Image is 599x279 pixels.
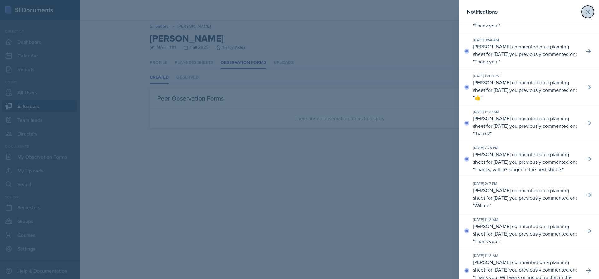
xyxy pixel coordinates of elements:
[467,7,498,16] h2: Notifications
[473,43,579,65] p: [PERSON_NAME] commented on a planning sheet for [DATE] you previously commented on: " "
[473,73,579,79] div: [DATE] 12:00 PM
[475,94,481,101] p: 👍
[473,109,579,115] div: [DATE] 11:59 AM
[473,181,579,187] div: [DATE] 2:17 PM
[473,145,579,151] div: [DATE] 7:28 PM
[475,202,489,209] p: Will do
[473,79,579,101] p: [PERSON_NAME] commented on a planning sheet for [DATE] you previously commented on: " "
[473,115,579,137] p: [PERSON_NAME] commented on a planning sheet for [DATE] you previously commented on: " "
[475,130,490,137] p: thanks!
[475,58,499,65] p: Thank you!
[473,253,579,258] div: [DATE] 11:13 AM
[473,217,579,222] div: [DATE] 11:13 AM
[475,22,499,29] p: Thank you!
[475,238,500,245] p: Thank you!!
[473,187,579,209] p: [PERSON_NAME] commented on a planning sheet for [DATE] you previously commented on: " "
[475,166,562,173] p: Thanks, will be longer in the next sheets
[473,222,579,245] p: [PERSON_NAME] commented on a planning sheet for [DATE] you previously commented on: " "
[473,151,579,173] p: [PERSON_NAME] commented on a planning sheet for [DATE] you previously commented on: " "
[473,37,579,43] div: [DATE] 9:54 AM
